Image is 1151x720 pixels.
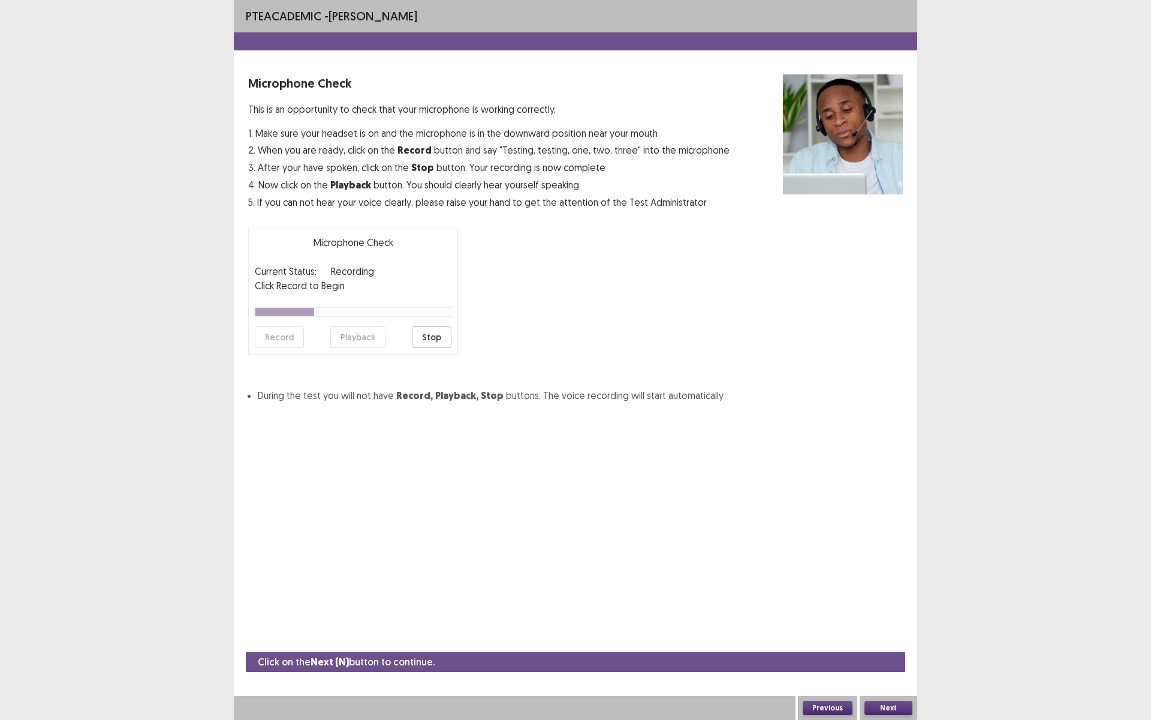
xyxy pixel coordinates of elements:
p: This is an opportunity to check that your microphone is working correctly. [248,102,730,116]
span: PTE academic [246,8,321,23]
button: Next [864,701,912,715]
strong: Stop [481,389,504,402]
p: Click on the button to continue. [258,655,435,670]
p: Microphone Check [255,235,451,250]
p: Current Status: [255,264,317,278]
li: During the test you will not have buttons. The voice recording will start automatically [258,388,903,403]
button: Previous [803,701,852,715]
strong: Playback, [435,389,478,402]
button: Stop [412,326,451,348]
button: Record [255,326,304,348]
img: microphone check [783,74,903,194]
p: 5. If you can not hear your voice clearly, please raise your hand to get the attention of the Tes... [248,195,730,209]
strong: Playback [330,179,371,191]
button: Playback [330,326,385,348]
p: - [PERSON_NAME] [246,7,417,25]
p: 2. When you are ready, click on the button and say "Testing, testing, one, two, three" into the m... [248,143,730,158]
p: 4. Now click on the button. You should clearly hear yourself speaking [248,178,730,193]
p: 1. Make sure your headset is on and the microphone is in the downward position near your mouth [248,126,730,140]
p: Click Record to Begin [255,278,451,293]
p: 3. After your have spoken, click on the button. Your recording is now complete [248,160,730,175]
p: recording [331,264,374,278]
strong: Stop [411,161,434,174]
strong: Record [397,144,432,157]
p: Microphone Check [248,74,730,92]
strong: Record, [396,389,433,402]
strong: Next (N) [311,656,349,668]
